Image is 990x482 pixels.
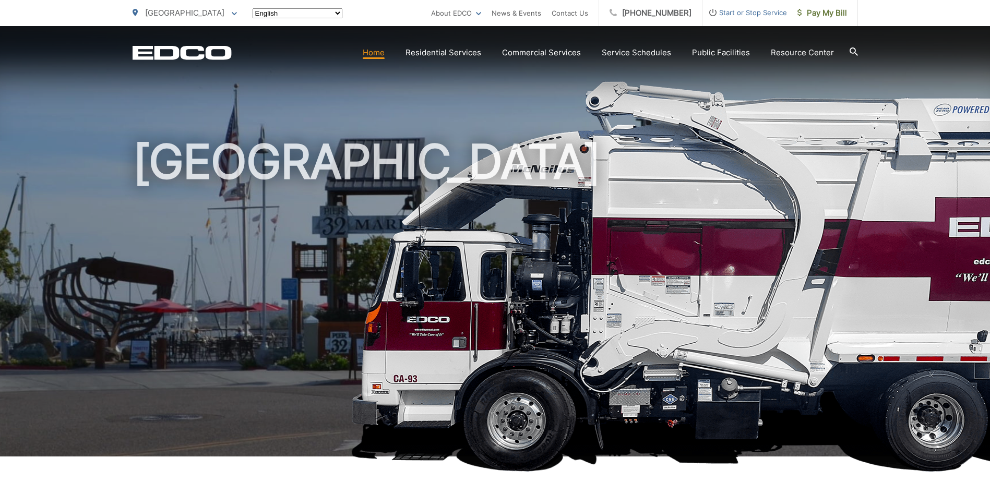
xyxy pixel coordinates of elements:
a: Public Facilities [692,46,750,59]
a: About EDCO [431,7,481,19]
span: [GEOGRAPHIC_DATA] [145,8,224,18]
a: News & Events [492,7,541,19]
h1: [GEOGRAPHIC_DATA] [133,136,858,466]
a: Residential Services [405,46,481,59]
a: Resource Center [771,46,834,59]
a: Commercial Services [502,46,581,59]
span: Pay My Bill [797,7,847,19]
a: Contact Us [552,7,588,19]
a: Service Schedules [602,46,671,59]
a: Home [363,46,385,59]
a: EDCD logo. Return to the homepage. [133,45,232,60]
select: Select a language [253,8,342,18]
